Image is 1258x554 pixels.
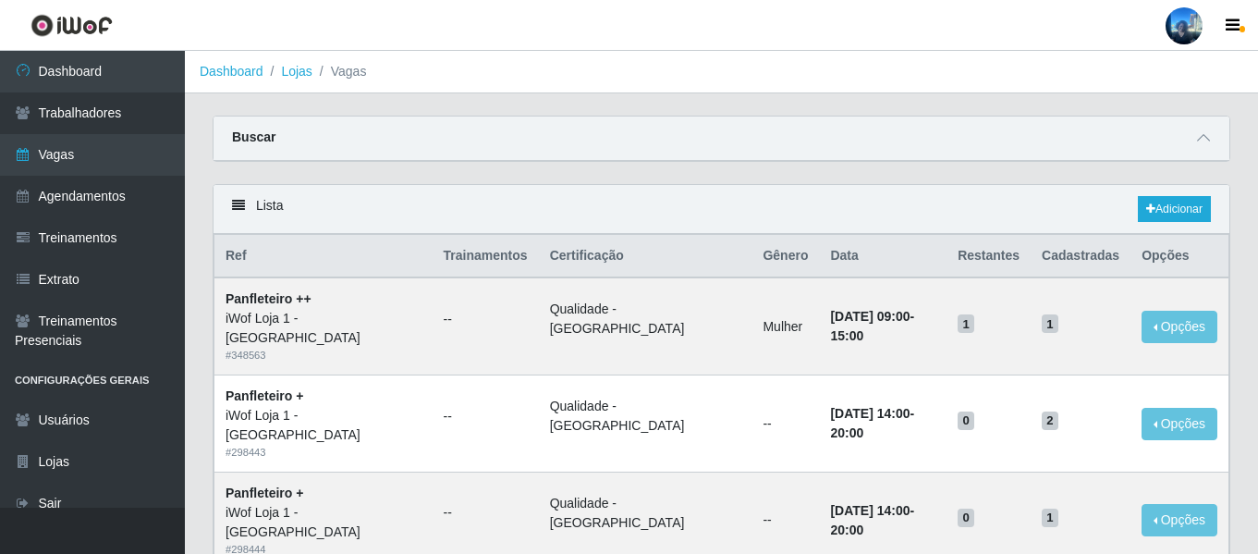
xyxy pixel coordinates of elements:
div: iWof Loja 1 - [GEOGRAPHIC_DATA] [226,406,421,445]
strong: - [830,309,914,343]
time: 20:00 [830,425,863,440]
div: # 348563 [226,348,421,363]
button: Opções [1142,408,1217,440]
ul: -- [444,310,528,329]
span: 1 [1042,314,1058,333]
ul: -- [444,407,528,426]
ul: -- [444,503,528,523]
td: Mulher [751,277,819,375]
a: Dashboard [200,64,263,79]
strong: Panfleteiro + [226,388,303,403]
td: -- [751,375,819,473]
div: iWof Loja 1 - [GEOGRAPHIC_DATA] [226,309,421,348]
span: 0 [958,412,974,430]
div: iWof Loja 1 - [GEOGRAPHIC_DATA] [226,503,421,542]
li: Qualidade - [GEOGRAPHIC_DATA] [550,494,741,533]
th: Opções [1130,235,1228,278]
span: 0 [958,509,974,527]
nav: breadcrumb [185,51,1258,93]
th: Certificação [539,235,752,278]
div: Lista [214,185,1229,234]
li: Qualidade - [GEOGRAPHIC_DATA] [550,300,741,339]
th: Trainamentos [433,235,539,278]
th: Gênero [751,235,819,278]
span: 1 [1042,509,1058,527]
strong: Buscar [232,129,275,144]
div: # 298443 [226,445,421,461]
time: [DATE] 14:00 [830,503,910,518]
time: 15:00 [830,328,863,343]
li: Qualidade - [GEOGRAPHIC_DATA] [550,397,741,436]
th: Restantes [947,235,1031,278]
strong: Panfleteiro + [226,486,303,500]
th: Cadastradas [1031,235,1130,278]
th: Ref [214,235,433,278]
time: [DATE] 09:00 [830,309,910,324]
th: Data [819,235,947,278]
button: Opções [1142,504,1217,536]
strong: - [830,406,914,440]
a: Adicionar [1138,196,1211,222]
time: [DATE] 14:00 [830,406,910,421]
a: Lojas [281,64,311,79]
img: CoreUI Logo [31,14,113,37]
li: Vagas [312,62,367,81]
strong: - [830,503,914,537]
span: 2 [1042,412,1058,430]
button: Opções [1142,311,1217,343]
time: 20:00 [830,523,863,537]
span: 1 [958,314,974,333]
strong: Panfleteiro ++ [226,291,311,306]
